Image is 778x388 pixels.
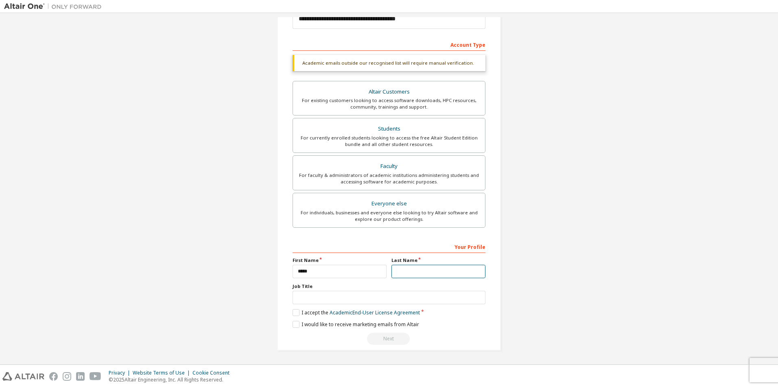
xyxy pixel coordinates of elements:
div: Cookie Consent [192,370,234,376]
p: © 2025 Altair Engineering, Inc. All Rights Reserved. [109,376,234,383]
div: For individuals, businesses and everyone else looking to try Altair software and explore our prod... [298,209,480,222]
div: Read and acccept EULA to continue [293,333,485,345]
div: For existing customers looking to access software downloads, HPC resources, community, trainings ... [298,97,480,110]
div: Altair Customers [298,86,480,98]
label: Last Name [391,257,485,264]
div: Everyone else [298,198,480,209]
label: I accept the [293,309,420,316]
a: Academic End-User License Agreement [330,309,420,316]
label: Job Title [293,283,485,290]
img: Altair One [4,2,106,11]
div: For faculty & administrators of academic institutions administering students and accessing softwa... [298,172,480,185]
div: Academic emails outside our recognised list will require manual verification. [293,55,485,71]
label: I would like to receive marketing emails from Altair [293,321,419,328]
label: First Name [293,257,387,264]
img: altair_logo.svg [2,372,44,381]
div: Account Type [293,38,485,51]
div: Privacy [109,370,133,376]
div: Faculty [298,161,480,172]
img: youtube.svg [90,372,101,381]
img: linkedin.svg [76,372,85,381]
div: Students [298,123,480,135]
div: For currently enrolled students looking to access the free Altair Student Edition bundle and all ... [298,135,480,148]
img: instagram.svg [63,372,71,381]
img: facebook.svg [49,372,58,381]
div: Your Profile [293,240,485,253]
div: Website Terms of Use [133,370,192,376]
